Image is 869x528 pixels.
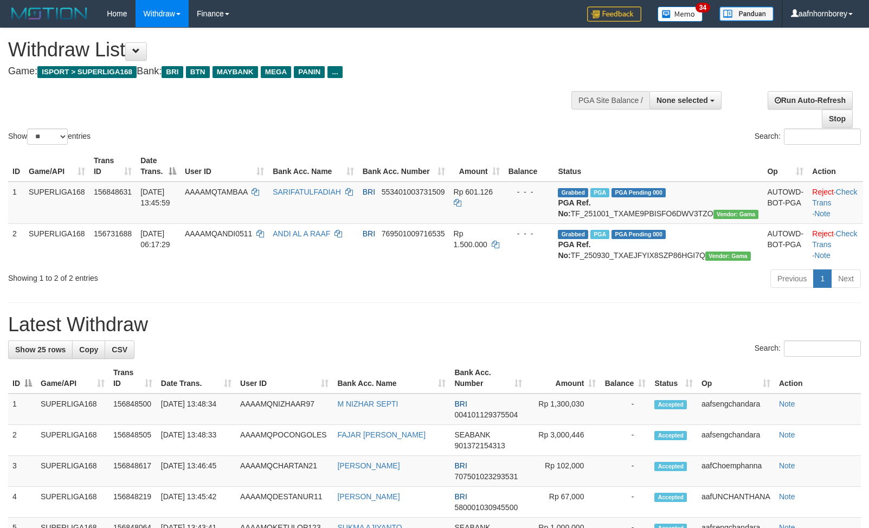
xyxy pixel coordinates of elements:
[763,182,808,224] td: AUTOWD-BOT-PGA
[8,394,36,425] td: 1
[558,230,588,239] span: Grabbed
[89,151,136,182] th: Trans ID: activate to sort column ascending
[24,182,89,224] td: SUPERLIGA168
[140,229,170,249] span: [DATE] 06:17:29
[526,394,600,425] td: Rp 1,300,030
[157,425,236,456] td: [DATE] 13:48:33
[558,188,588,197] span: Grabbed
[656,96,708,105] span: None selected
[587,7,641,22] img: Feedback.jpg
[236,487,333,518] td: AAAAMQDESTANUR11
[36,487,109,518] td: SUPERLIGA168
[72,340,105,359] a: Copy
[697,425,775,456] td: aafsengchandara
[813,269,832,288] a: 1
[36,425,109,456] td: SUPERLIGA168
[157,363,236,394] th: Date Trans.: activate to sort column ascending
[697,363,775,394] th: Op: activate to sort column ascending
[109,394,157,425] td: 156848500
[213,66,258,78] span: MAYBANK
[8,66,569,77] h4: Game: Bank:
[808,223,863,265] td: · ·
[382,188,445,196] span: Copy 553401003731509 to clipboard
[454,492,467,501] span: BRI
[600,487,650,518] td: -
[236,394,333,425] td: AAAAMQNIZHAAR97
[654,400,687,409] span: Accepted
[508,186,550,197] div: - - -
[654,493,687,502] span: Accepted
[611,188,666,197] span: PGA Pending
[650,363,697,394] th: Status: activate to sort column ascending
[157,394,236,425] td: [DATE] 13:48:34
[8,314,861,336] h1: Latest Withdraw
[812,188,857,207] a: Check Trans
[784,340,861,357] input: Search:
[611,230,666,239] span: PGA Pending
[450,363,526,394] th: Bank Acc. Number: activate to sort column ascending
[658,7,703,22] img: Button%20Memo.svg
[186,66,210,78] span: BTN
[8,425,36,456] td: 2
[8,340,73,359] a: Show 25 rows
[273,229,330,238] a: ANDI AL A RAAF
[697,456,775,487] td: aafChoemphanna
[705,252,751,261] span: Vendor URL: https://trx31.1velocity.biz
[763,223,808,265] td: AUTOWD-BOT-PGA
[713,210,759,219] span: Vendor URL: https://trx31.1velocity.biz
[136,151,181,182] th: Date Trans.: activate to sort column descending
[382,229,445,238] span: Copy 769501009716535 to clipboard
[526,425,600,456] td: Rp 3,000,446
[526,456,600,487] td: Rp 102,000
[768,91,853,110] a: Run Auto-Refresh
[526,487,600,518] td: Rp 67,000
[600,363,650,394] th: Balance: activate to sort column ascending
[719,7,774,21] img: panduan.png
[590,188,609,197] span: Marked by aafsengchandara
[600,456,650,487] td: -
[268,151,358,182] th: Bank Acc. Name: activate to sort column ascending
[454,188,493,196] span: Rp 601.126
[8,487,36,518] td: 4
[697,487,775,518] td: aafUNCHANTHANA
[337,492,400,501] a: [PERSON_NAME]
[157,456,236,487] td: [DATE] 13:46:45
[8,268,354,284] div: Showing 1 to 2 of 2 entries
[261,66,292,78] span: MEGA
[454,461,467,470] span: BRI
[571,91,649,110] div: PGA Site Balance /
[8,128,91,145] label: Show entries
[526,363,600,394] th: Amount: activate to sort column ascending
[590,230,609,239] span: Marked by aafromsomean
[8,151,24,182] th: ID
[558,240,590,260] b: PGA Ref. No:
[94,188,132,196] span: 156848631
[779,400,795,408] a: Note
[654,431,687,440] span: Accepted
[779,430,795,439] a: Note
[185,188,248,196] span: AAAAMQTAMBAA
[24,151,89,182] th: Game/API: activate to sort column ascending
[763,151,808,182] th: Op: activate to sort column ascending
[812,229,834,238] a: Reject
[358,151,449,182] th: Bank Acc. Number: activate to sort column ascending
[808,151,863,182] th: Action
[333,363,450,394] th: Bank Acc. Name: activate to sort column ascending
[105,340,134,359] a: CSV
[24,223,89,265] td: SUPERLIGA168
[822,110,853,128] a: Stop
[454,410,518,419] span: Copy 004101129375504 to clipboard
[79,345,98,354] span: Copy
[553,223,763,265] td: TF_250930_TXAEJFYIX8SZP86HGI7Q
[8,363,36,394] th: ID: activate to sort column descending
[553,182,763,224] td: TF_251001_TXAME9PBISFO6DWV3TZO
[181,151,268,182] th: User ID: activate to sort column ascending
[600,425,650,456] td: -
[36,394,109,425] td: SUPERLIGA168
[808,182,863,224] td: · ·
[8,182,24,224] td: 1
[831,269,861,288] a: Next
[109,487,157,518] td: 156848219
[454,229,487,249] span: Rp 1.500.000
[27,128,68,145] select: Showentries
